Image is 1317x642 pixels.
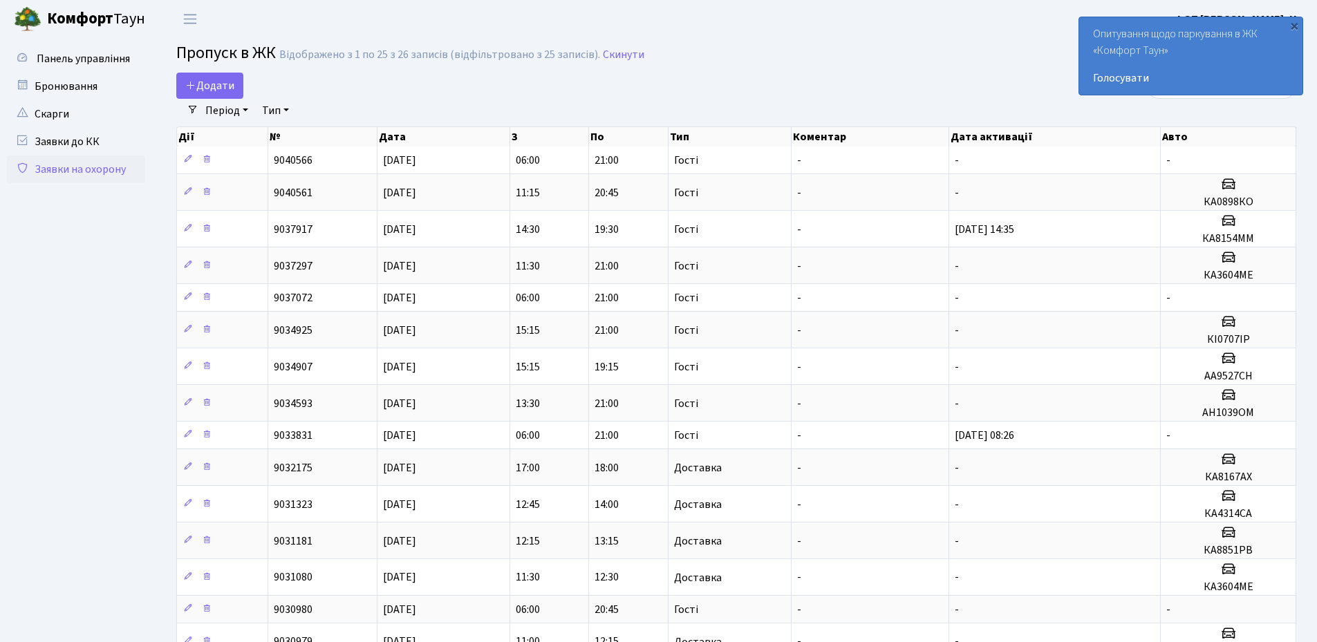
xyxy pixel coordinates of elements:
span: Пропуск в ЖК [176,41,276,65]
th: Дата [377,127,510,147]
span: - [955,290,959,305]
span: - [955,396,959,411]
span: - [955,602,959,617]
span: Гості [674,224,698,235]
h5: КА8167АХ [1166,471,1290,484]
span: Гості [674,187,698,198]
span: 9034925 [274,323,312,338]
span: - [955,323,959,338]
span: 9030980 [274,602,312,617]
span: 14:30 [516,222,540,237]
th: Авто [1161,127,1296,147]
b: ФОП [PERSON_NAME]. Н. [1175,12,1300,27]
span: 06:00 [516,428,540,443]
span: Доставка [674,462,722,473]
span: [DATE] [383,359,416,375]
th: Коментар [792,127,949,147]
span: 12:45 [516,497,540,512]
span: [DATE] [383,602,416,617]
span: [DATE] [383,428,416,443]
th: З [510,127,589,147]
span: Доставка [674,572,722,583]
span: Гості [674,430,698,441]
span: 20:45 [595,602,619,617]
span: Гості [674,398,698,409]
span: - [797,153,801,168]
span: 9033831 [274,428,312,443]
b: Комфорт [47,8,113,30]
span: [DATE] 14:35 [955,222,1014,237]
span: [DATE] [383,185,416,200]
span: 19:15 [595,359,619,375]
span: 15:15 [516,359,540,375]
a: Заявки до КК [7,128,145,155]
span: - [797,222,801,237]
span: 9037072 [274,290,312,305]
span: - [955,497,959,512]
span: - [797,497,801,512]
span: 21:00 [595,153,619,168]
span: 9034593 [274,396,312,411]
span: Додати [185,78,234,93]
span: - [797,602,801,617]
span: - [797,185,801,200]
span: [DATE] 08:26 [955,428,1014,443]
th: Дата активації [949,127,1161,147]
span: 14:00 [595,497,619,512]
span: - [955,258,959,274]
a: Панель управління [7,45,145,73]
h5: АН1039ОМ [1166,406,1290,419]
span: - [797,396,801,411]
span: - [955,153,959,168]
span: 9034907 [274,359,312,375]
span: 06:00 [516,290,540,305]
span: - [797,258,801,274]
span: - [797,359,801,375]
th: № [268,127,377,147]
th: По [589,127,668,147]
th: Дії [177,127,268,147]
span: - [797,460,801,475]
a: Заявки на охорону [7,155,145,183]
span: 21:00 [595,396,619,411]
span: [DATE] [383,570,416,585]
span: 9031181 [274,534,312,549]
span: 9032175 [274,460,312,475]
span: [DATE] [383,153,416,168]
span: - [955,534,959,549]
span: 9040566 [274,153,312,168]
span: [DATE] [383,396,416,411]
div: × [1287,19,1301,32]
span: - [797,534,801,549]
a: Скинути [603,48,644,62]
span: Гості [674,361,698,372]
h5: КІ0707ІР [1166,333,1290,346]
a: Тип [256,99,295,122]
span: [DATE] [383,497,416,512]
span: - [797,570,801,585]
span: [DATE] [383,258,416,274]
h5: КА0898КО [1166,196,1290,209]
span: 06:00 [516,153,540,168]
span: 15:15 [516,323,540,338]
a: Скарги [7,100,145,128]
span: 20:45 [595,185,619,200]
span: Панель управління [37,51,130,66]
span: 21:00 [595,290,619,305]
span: 18:00 [595,460,619,475]
span: 9040561 [274,185,312,200]
h5: КА3604МЕ [1166,580,1290,594]
span: [DATE] [383,534,416,549]
span: - [797,290,801,305]
span: [DATE] [383,290,416,305]
h5: КА8154ММ [1166,232,1290,245]
span: Гості [674,604,698,615]
span: 12:30 [595,570,619,585]
span: 13:30 [516,396,540,411]
span: - [955,570,959,585]
span: - [797,428,801,443]
span: 06:00 [516,602,540,617]
span: Гості [674,261,698,272]
a: Додати [176,73,243,99]
a: Період [200,99,254,122]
